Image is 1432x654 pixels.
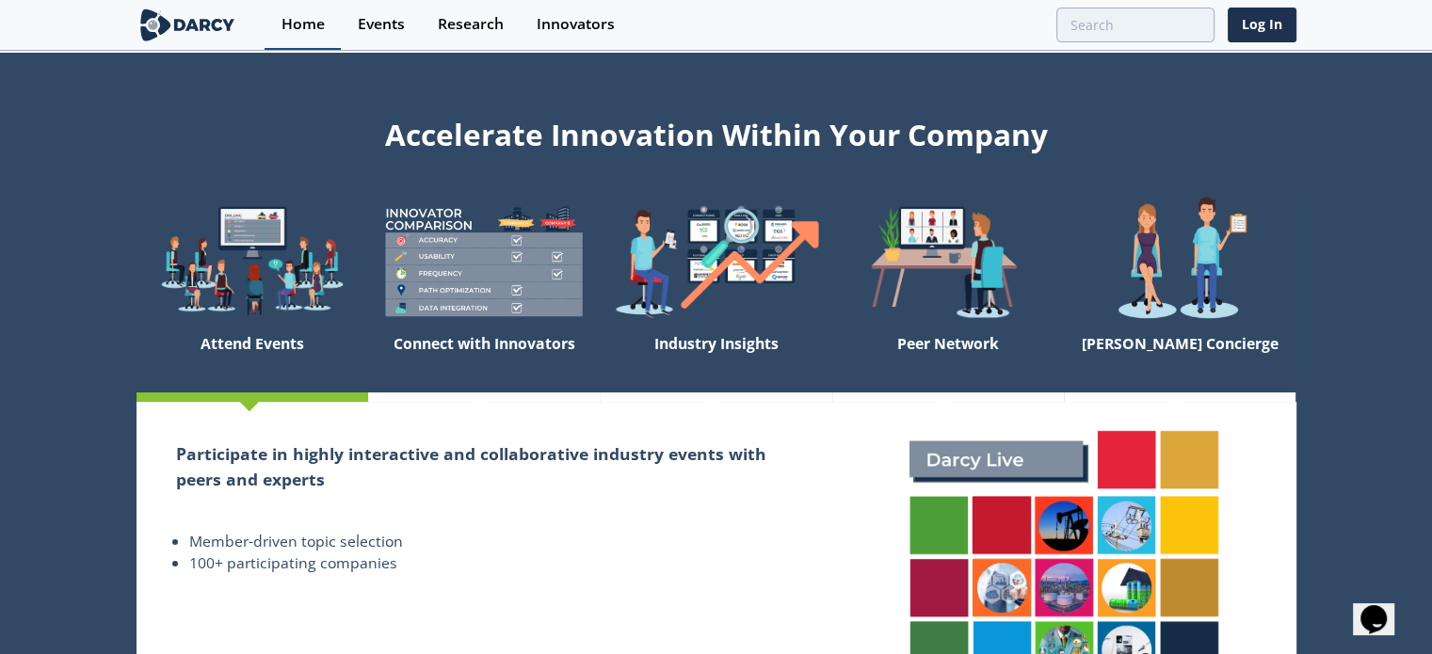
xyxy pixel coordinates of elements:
[537,17,615,32] div: Innovators
[282,17,325,32] div: Home
[137,8,239,41] img: logo-wide.svg
[368,327,600,392] div: Connect with Innovators
[1064,327,1295,392] div: [PERSON_NAME] Concierge
[189,552,793,575] li: 100+ participating companies
[1064,196,1295,327] img: welcome-concierge-wide-20dccca83e9cbdbb601deee24fb8df72.png
[600,327,831,392] div: Industry Insights
[368,196,600,327] img: welcome-compare-1b687586299da8f117b7ac84fd957760.png
[1353,579,1413,635] iframe: chat widget
[1228,8,1296,42] a: Log In
[832,196,1064,327] img: welcome-attend-b816887fc24c32c29d1763c6e0ddb6e6.png
[600,196,831,327] img: welcome-find-a12191a34a96034fcac36f4ff4d37733.png
[137,327,368,392] div: Attend Events
[832,327,1064,392] div: Peer Network
[358,17,405,32] div: Events
[1056,8,1215,42] input: Advanced Search
[189,531,793,553] li: Member-driven topic selection
[176,441,793,491] h2: Participate in highly interactive and collaborative industry events with peers and experts
[137,105,1296,156] div: Accelerate Innovation Within Your Company
[438,17,504,32] div: Research
[137,196,368,327] img: welcome-explore-560578ff38cea7c86bcfe544b5e45342.png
